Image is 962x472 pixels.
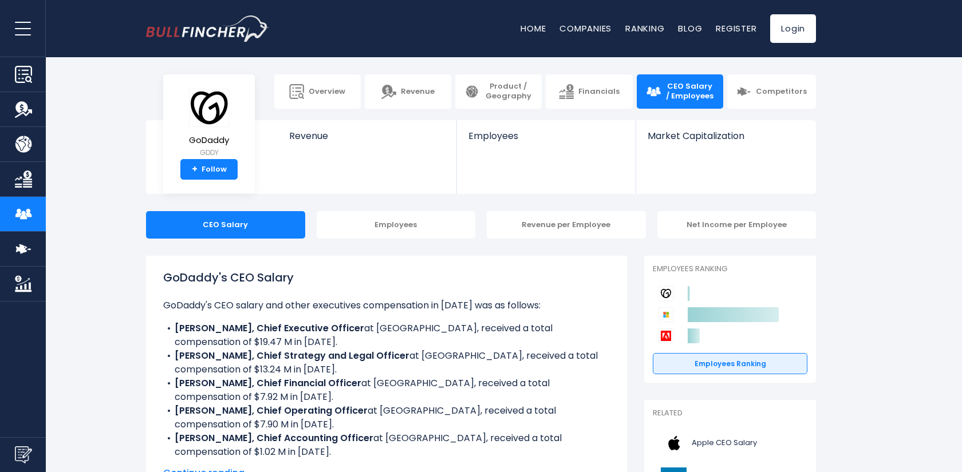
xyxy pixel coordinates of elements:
[278,120,457,161] a: Revenue
[175,349,409,362] b: [PERSON_NAME], Chief Strategy and Legal Officer
[578,87,620,97] span: Financials
[636,120,815,161] a: Market Capitalization
[175,376,361,390] b: [PERSON_NAME], Chief Financial Officer
[653,408,807,418] p: Related
[678,22,702,34] a: Blog
[521,22,546,34] a: Home
[487,211,646,239] div: Revenue per Employee
[648,130,803,141] span: Market Capitalization
[192,164,198,174] strong: +
[657,211,817,239] div: Net Income per Employee
[727,74,816,109] a: Competitors
[457,120,635,161] a: Employees
[365,74,451,109] a: Revenue
[163,376,610,404] li: at [GEOGRAPHIC_DATA], received a total compensation of $7.92 M in [DATE].
[163,349,610,376] li: at [GEOGRAPHIC_DATA], received a total compensation of $13.24 M in [DATE].
[625,22,664,34] a: Ranking
[309,87,345,97] span: Overview
[659,286,673,301] img: GoDaddy competitors logo
[175,404,368,417] b: [PERSON_NAME], Chief Operating Officer
[189,148,229,158] small: GDDY
[188,88,230,160] a: GoDaddy GDDY
[163,299,610,312] p: GoDaddy's CEO salary and other executives compensation in [DATE] was as follows:
[665,82,714,101] span: CEO Salary / Employees
[770,14,816,43] a: Login
[274,74,361,109] a: Overview
[756,87,807,97] span: Competitors
[317,211,476,239] div: Employees
[163,322,610,349] li: at [GEOGRAPHIC_DATA], received a total compensation of $19.47 M in [DATE].
[163,269,610,286] h1: GoDaddy's CEO Salary
[653,264,807,274] p: Employees Ranking
[146,211,305,239] div: CEO Salary
[468,130,624,141] span: Employees
[175,431,373,445] b: [PERSON_NAME], Chief Accounting Officer
[484,82,533,101] span: Product / Geography
[660,430,688,456] img: AAPL logo
[637,74,723,109] a: CEO Salary / Employees
[659,328,673,343] img: Adobe competitors logo
[180,159,238,180] a: +Follow
[653,353,807,375] a: Employees Ranking
[146,15,269,42] a: Go to homepage
[289,130,445,141] span: Revenue
[653,427,807,459] a: Apple CEO Salary
[546,74,632,109] a: Financials
[146,15,269,42] img: bullfincher logo
[189,136,229,145] span: GoDaddy
[401,87,435,97] span: Revenue
[716,22,756,34] a: Register
[163,431,610,459] li: at [GEOGRAPHIC_DATA], received a total compensation of $1.02 M in [DATE].
[659,307,673,322] img: Microsoft Corporation competitors logo
[692,438,757,448] span: Apple CEO Salary
[163,404,610,431] li: at [GEOGRAPHIC_DATA], received a total compensation of $7.90 M in [DATE].
[559,22,612,34] a: Companies
[175,322,364,335] b: [PERSON_NAME], Chief Executive Officer
[455,74,542,109] a: Product / Geography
